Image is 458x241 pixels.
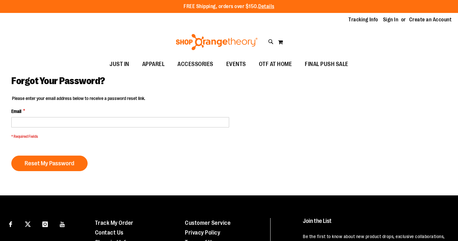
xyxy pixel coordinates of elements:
span: ACCESSORIES [177,57,213,71]
a: JUST IN [103,57,136,72]
img: Twitter [25,221,31,227]
a: APPAREL [136,57,171,72]
span: OTF AT HOME [259,57,292,71]
a: FINAL PUSH SALE [298,57,355,72]
a: Sign In [383,16,399,23]
p: FREE Shipping, orders over $150. [184,3,274,10]
span: FINAL PUSH SALE [305,57,348,71]
span: Email [11,108,21,115]
span: Reset My Password [25,160,74,167]
h4: Join the List [303,218,446,230]
img: Shop Orangetheory [175,34,259,50]
a: Create an Account [409,16,452,23]
span: * Required Fields [11,134,229,139]
a: Tracking Info [348,16,378,23]
a: Visit our X page [22,218,34,229]
a: Track My Order [95,220,133,226]
a: EVENTS [220,57,252,72]
a: ACCESSORIES [171,57,220,72]
span: APPAREL [142,57,165,71]
span: EVENTS [226,57,246,71]
a: Visit our Instagram page [39,218,51,229]
a: Contact Us [95,229,123,236]
a: Visit our Youtube page [57,218,68,229]
a: Privacy Policy [185,229,220,236]
a: Details [258,4,274,9]
a: Visit our Facebook page [5,218,16,229]
legend: Please enter your email address below to receive a password reset link. [11,95,146,102]
span: JUST IN [110,57,129,71]
button: Reset My Password [11,156,88,171]
a: Customer Service [185,220,230,226]
span: Forgot Your Password? [11,75,105,86]
a: OTF AT HOME [252,57,299,72]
